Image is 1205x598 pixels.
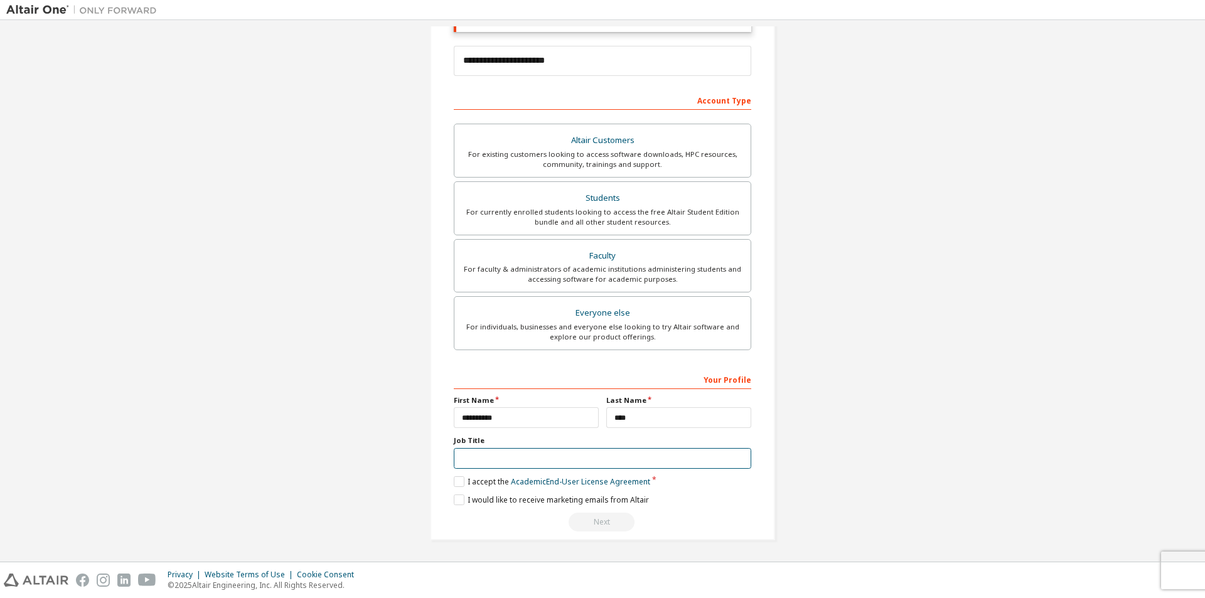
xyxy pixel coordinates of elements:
label: I would like to receive marketing emails from Altair [454,494,649,505]
div: Students [462,190,743,207]
img: instagram.svg [97,574,110,587]
div: Everyone else [462,304,743,322]
label: Job Title [454,435,751,446]
div: Your Profile [454,369,751,389]
div: For existing customers looking to access software downloads, HPC resources, community, trainings ... [462,149,743,169]
div: Cookie Consent [297,570,361,580]
div: For currently enrolled students looking to access the free Altair Student Edition bundle and all ... [462,207,743,227]
div: Altair Customers [462,132,743,149]
img: linkedin.svg [117,574,131,587]
div: Website Terms of Use [205,570,297,580]
a: Academic End-User License Agreement [511,476,650,487]
img: facebook.svg [76,574,89,587]
div: Faculty [462,247,743,265]
div: For faculty & administrators of academic institutions administering students and accessing softwa... [462,264,743,284]
img: Altair One [6,4,163,16]
img: youtube.svg [138,574,156,587]
p: © 2025 Altair Engineering, Inc. All Rights Reserved. [168,580,361,590]
div: Email already exists [454,513,751,531]
img: altair_logo.svg [4,574,68,587]
div: Account Type [454,90,751,110]
div: For individuals, businesses and everyone else looking to try Altair software and explore our prod... [462,322,743,342]
div: Privacy [168,570,205,580]
label: Last Name [606,395,751,405]
label: I accept the [454,476,650,487]
label: First Name [454,395,599,405]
